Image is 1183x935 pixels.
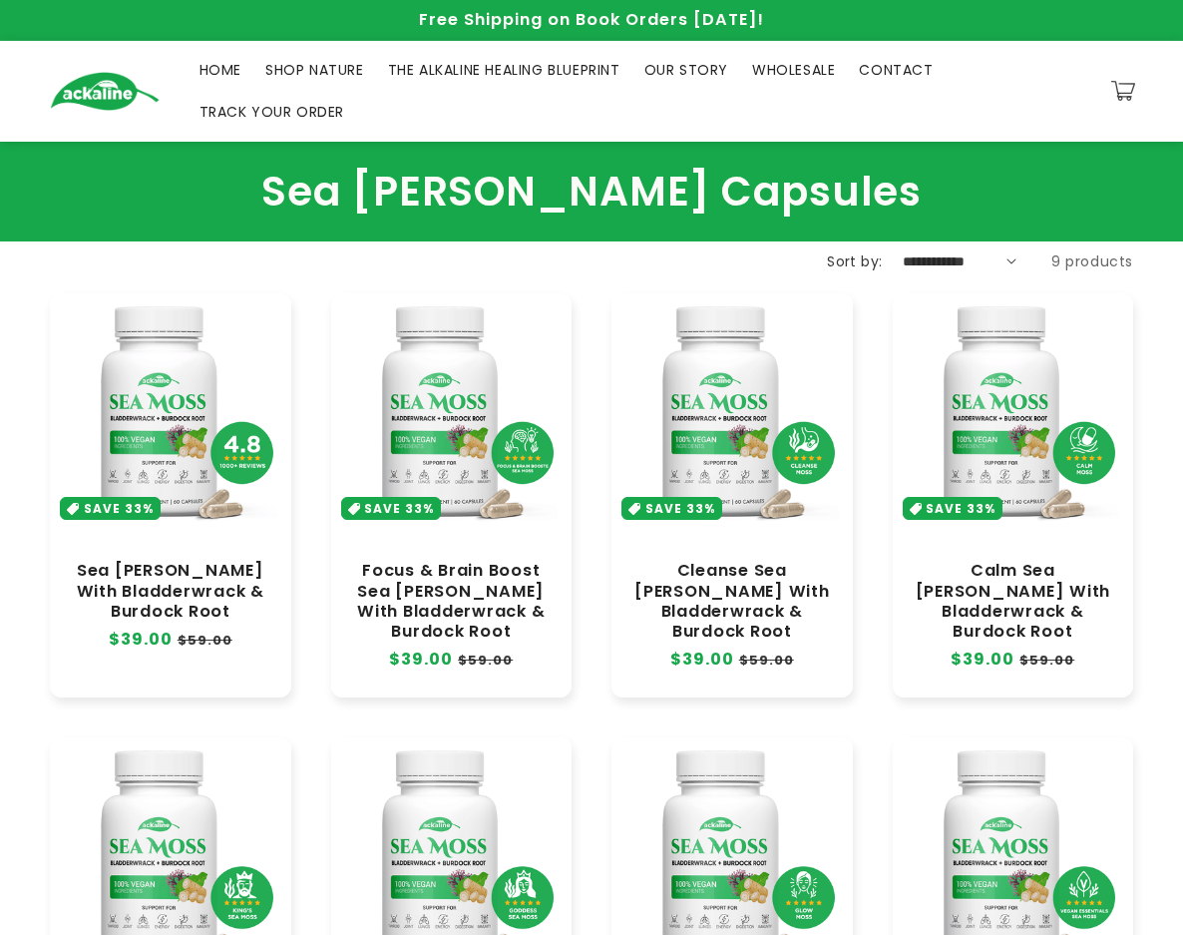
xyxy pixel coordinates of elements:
[70,561,271,621] a: Sea [PERSON_NAME] With Bladderwrack & Burdock Root
[632,49,740,91] a: OUR STORY
[50,167,1133,217] h1: Sea [PERSON_NAME] Capsules
[199,61,241,79] span: HOME
[199,103,345,121] span: TRACK YOUR ORDER
[827,251,882,271] label: Sort by:
[859,61,933,79] span: CONTACT
[50,72,160,111] img: Ackaline
[253,49,376,91] a: SHOP NATURE
[188,91,357,133] a: TRACK YOUR ORDER
[351,561,553,642] a: Focus & Brain Boost Sea [PERSON_NAME] With Bladderwrack & Burdock Root
[188,49,253,91] a: HOME
[752,61,835,79] span: WHOLESALE
[388,61,620,79] span: THE ALKALINE HEALING BLUEPRINT
[1051,251,1133,271] span: 9 products
[376,49,632,91] a: THE ALKALINE HEALING BLUEPRINT
[913,561,1114,642] a: Calm Sea [PERSON_NAME] With Bladderwrack & Burdock Root
[419,8,764,31] span: Free Shipping on Book Orders [DATE]!
[740,49,847,91] a: WHOLESALE
[265,61,364,79] span: SHOP NATURE
[644,61,728,79] span: OUR STORY
[847,49,945,91] a: CONTACT
[631,561,833,642] a: Cleanse Sea [PERSON_NAME] With Bladderwrack & Burdock Root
